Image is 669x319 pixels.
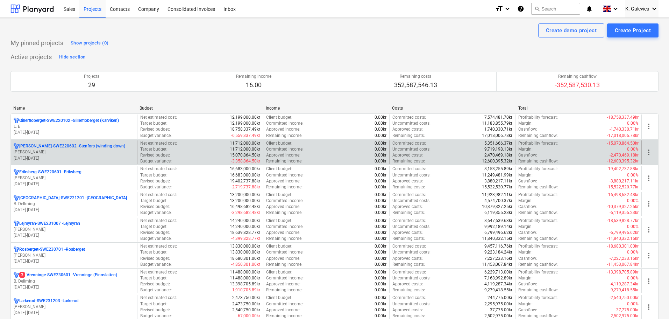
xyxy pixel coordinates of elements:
p: 0.00kr [375,140,386,146]
p: 0.00kr [375,269,386,275]
div: Project has multi currencies enabled [14,195,19,201]
div: Eriksberg-SWE220601 -Eriksberg[PERSON_NAME][DATE]-[DATE] [14,169,134,187]
button: Create Project [607,23,659,37]
p: My pinned projects [10,39,63,47]
p: Margin : [518,172,533,178]
p: 0.00kr [375,204,386,210]
p: -352,587,530.13 [555,81,600,89]
p: -2,470,469.18kr [610,152,639,158]
p: Committed income : [266,224,304,230]
p: Target budget : [140,224,168,230]
div: Create demo project [546,26,597,35]
p: Client budget : [266,192,292,198]
p: Remaining costs : [392,210,425,216]
div: Total [518,106,639,111]
p: Remaining income : [266,262,303,268]
p: 5,351,666.37kr [484,140,512,146]
div: Income [266,106,386,111]
p: Larkerod-SWE231203 - Larkerod [19,298,79,304]
p: [PERSON_NAME] [14,149,134,155]
p: Revised budget : [140,152,170,158]
p: 0.00kr [375,256,386,262]
p: 0.00kr [375,198,386,204]
p: [DATE] - [DATE] [14,258,134,264]
i: keyboard_arrow_down [611,5,620,13]
p: 6,119,355.23kr [484,210,512,216]
p: -3,880,217.11kr [610,178,639,184]
p: Gillerfloberget-SWE220102 - Gillerfloberget (Karviken) [19,118,119,124]
p: -4,850,301.00kr [231,262,260,268]
p: 0.00kr [375,192,386,198]
p: 10,379,327.25kr [482,204,512,210]
p: 16.00 [236,81,271,89]
p: Remaining income : [266,133,303,139]
p: B. Dellming [14,201,134,207]
p: 0.00% [627,249,639,255]
p: 9,223,184.24kr [484,249,512,255]
p: 0.00% [627,275,639,281]
p: 16,683,000.00kr [230,166,260,172]
p: 11,183,855.79kr [482,120,512,126]
p: Committed costs : [392,140,426,146]
p: -3,358,864.50kr [231,158,260,164]
p: 0.00% [627,120,639,126]
p: Approved costs : [392,178,423,184]
p: 18,639,828.77kr [230,230,260,236]
p: 0.00kr [375,115,386,120]
p: Budget variance : [140,262,172,268]
p: Net estimated cost : [140,218,177,224]
p: 12,199,000.00kr [230,115,260,120]
p: -16,498,682.48kr [607,192,639,198]
p: Cashflow : [518,152,537,158]
p: Committed costs : [392,218,426,224]
p: [DATE] - [DATE] [14,310,134,316]
p: 15,522,520.77kr [482,184,512,190]
p: Approved income : [266,281,300,287]
p: 0.00kr [375,152,386,158]
p: Revised budget : [140,256,170,262]
p: Approved costs : [392,204,423,210]
p: -10,379,327.25kr [607,204,639,210]
p: Approved income : [266,152,300,158]
p: Profitability forecast : [518,140,558,146]
p: -4,399,828.77kr [231,236,260,242]
div: Show projects (0) [71,39,108,47]
p: 13,200,000.00kr [230,198,260,204]
p: Committed income : [266,275,304,281]
div: Create Project [615,26,651,35]
p: Revised budget : [140,204,170,210]
p: Cashflow : [518,230,537,236]
p: 18,758,337.49kr [230,126,260,132]
p: Remaining income [236,74,271,79]
p: 12,199,000.00kr [230,120,260,126]
p: 3,880,217.11kr [484,178,512,184]
p: 6,799,496.62kr [484,230,512,236]
p: 0.00kr [375,210,386,216]
p: 0.00% [627,172,639,178]
p: 2,470,469.18kr [484,152,512,158]
span: more_vert [645,277,653,285]
p: Margin : [518,198,533,204]
p: Remaining cashflow : [518,262,558,268]
p: Target budget : [140,120,168,126]
p: 0.00% [627,198,639,204]
p: Client budget : [266,140,292,146]
p: -18,680,301.00kr [607,243,639,249]
div: [GEOGRAPHIC_DATA]-SWE221201 -[GEOGRAPHIC_DATA]B. Dellming[DATE]-[DATE] [14,195,134,213]
p: 0.00kr [375,218,386,224]
p: Cashflow : [518,126,537,132]
p: 0.00kr [375,230,386,236]
i: format_size [495,5,503,13]
p: 0.00kr [375,158,386,164]
p: 14,240,000.00kr [230,218,260,224]
p: Active projects [10,53,52,61]
p: 0.00kr [375,243,386,249]
div: Project has multi currencies enabled [14,118,19,124]
span: K. Gulevica [625,6,649,12]
p: 9,992,189.14kr [484,224,512,230]
p: 11,712,000.00kr [230,146,260,152]
div: Name [13,106,134,111]
p: 11,249,481.99kr [482,172,512,178]
p: Approved income : [266,230,300,236]
p: 11,488,000.00kr [230,269,260,275]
